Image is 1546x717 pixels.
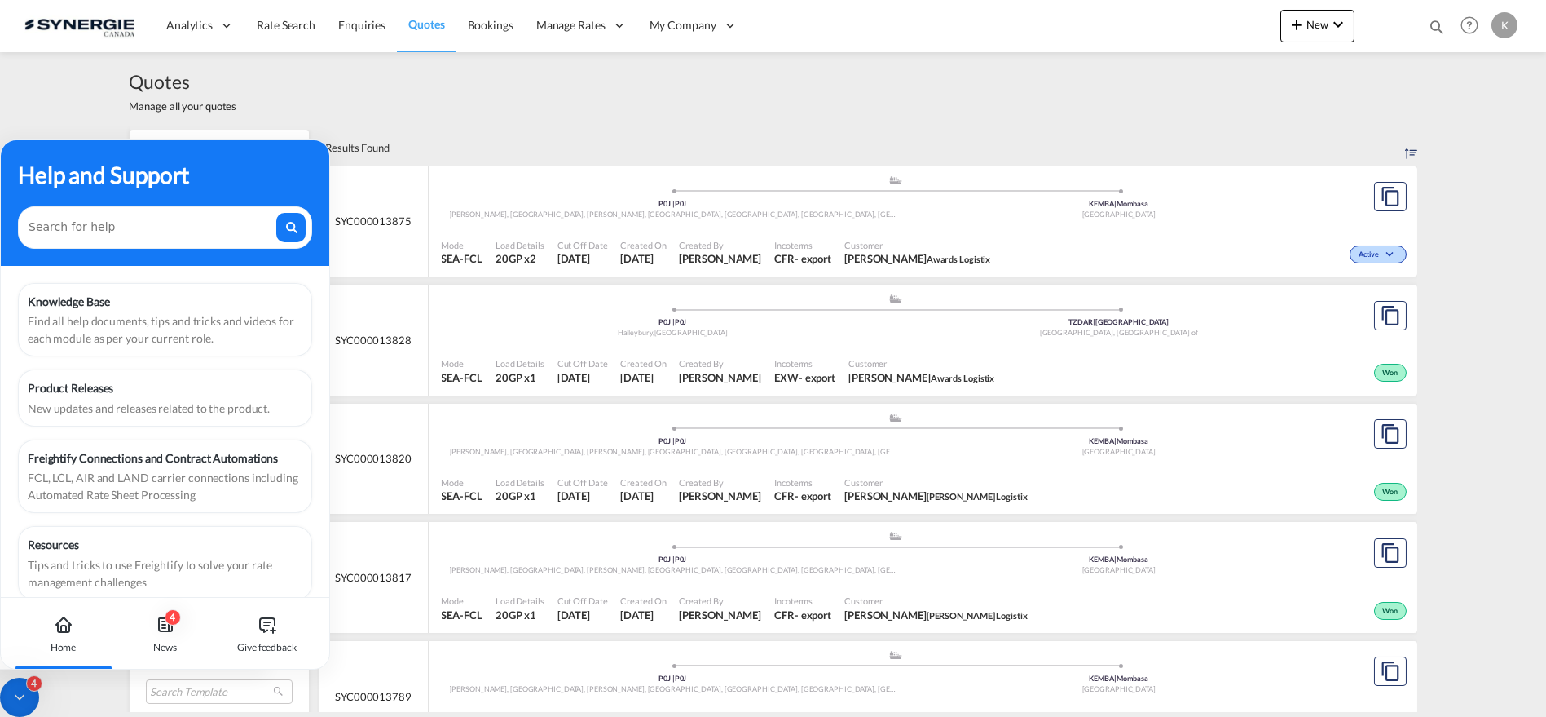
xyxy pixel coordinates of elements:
[442,239,482,251] span: Mode
[1428,18,1446,42] div: icon-magnify
[1374,419,1407,449] button: Copy Quote
[654,328,728,337] span: [GEOGRAPHIC_DATA]
[536,17,606,33] span: Manage Rates
[1381,662,1400,681] md-icon: assets/icons/custom/copyQuote.svg
[1383,250,1403,259] md-icon: icon-chevron-down
[672,199,675,208] span: |
[442,608,482,622] span: SEA-FCL
[442,476,482,489] span: Mode
[886,532,905,540] md-icon: assets/icons/custom/ship-fill.svg
[927,610,1028,621] span: [PERSON_NAME] Logistix
[1374,602,1407,620] div: Won
[774,251,795,266] div: CFR
[848,370,994,385] span: Nina Maharaj Awards Logistix
[1381,543,1400,563] md-icon: assets/icons/custom/copyQuote.svg
[130,99,237,113] span: Manage all your quotes
[468,18,513,32] span: Bookings
[496,489,544,503] span: 20GP x 1
[496,476,544,489] span: Load Details
[1089,436,1148,445] span: KEMBA Mombasa
[338,18,385,32] span: Enquiries
[653,328,654,337] span: ,
[1383,606,1403,617] span: Won
[795,251,831,266] div: - export
[1068,317,1169,326] span: TZDAR [GEOGRAPHIC_DATA]
[496,608,544,622] span: 20GP x 1
[1405,130,1417,166] div: Sort by: Created On
[844,608,1028,622] span: Rajh Maharaj Awardz Logistix
[848,357,994,370] span: Customer
[1089,199,1148,208] span: KEMBA Mombasa
[166,17,213,33] span: Analytics
[1093,317,1095,326] span: |
[844,251,990,266] span: Nina Maharaj Awards Logistix
[335,570,412,585] span: SYC000013817
[675,555,687,564] span: P0J
[1089,674,1148,683] span: KEMBA Mombasa
[679,489,761,503] span: Karen Mercier
[620,357,666,370] span: Created On
[1374,538,1407,568] button: Copy Quote
[774,608,795,622] div: CFR
[774,595,831,607] span: Incoterms
[557,251,608,266] span: 6 Aug 2025
[886,651,905,659] md-icon: assets/icons/custom/ship-fill.svg
[1374,301,1407,330] button: Copy Quote
[679,370,761,385] span: Daniel Dico
[679,251,761,266] span: Karen Mercier
[1287,15,1306,34] md-icon: icon-plus 400-fg
[335,214,412,228] span: SYC000013875
[886,176,905,184] md-icon: assets/icons/custom/ship-fill.svg
[795,608,831,622] div: - export
[1350,246,1406,263] div: Change Status Here
[658,317,675,326] span: P0J
[1040,328,1198,337] span: [GEOGRAPHIC_DATA], [GEOGRAPHIC_DATA] of
[675,199,687,208] span: P0J
[679,357,761,370] span: Created By
[442,489,482,503] span: SEA-FCL
[1383,368,1403,379] span: Won
[1374,483,1407,501] div: Won
[1456,11,1483,39] span: Help
[927,491,1028,502] span: [PERSON_NAME] Logistix
[774,251,831,266] div: CFR export
[1328,15,1348,34] md-icon: icon-chevron-down
[675,436,687,445] span: P0J
[442,357,482,370] span: Mode
[799,370,835,385] div: - export
[1374,657,1407,686] button: Copy Quote
[620,476,666,489] span: Created On
[658,199,675,208] span: P0J
[672,317,675,326] span: |
[620,595,666,607] span: Created On
[672,436,675,445] span: |
[317,130,390,166] div: 7 Results Found
[335,689,412,704] span: SYC000013789
[1374,182,1407,211] button: Copy Quote
[319,166,1417,277] div: SYC000013875 assets/icons/custom/ship-fill.svgassets/icons/custom/roll-o-plane.svgOrigin CanadaDe...
[1114,436,1117,445] span: |
[679,608,761,622] span: Karen Mercier
[1280,10,1354,42] button: icon-plus 400-fgNewicon-chevron-down
[886,414,905,422] md-icon: assets/icons/custom/ship-fill.svg
[1491,12,1517,38] div: K
[442,595,482,607] span: Mode
[618,328,654,337] span: Haileybury
[886,294,905,303] md-icon: assets/icons/custom/ship-fill.svg
[774,239,831,251] span: Incoterms
[557,357,608,370] span: Cut Off Date
[557,239,608,251] span: Cut Off Date
[620,489,666,503] span: 5 Aug 2025
[319,522,1417,633] div: SYC000013817 assets/icons/custom/ship-fill.svgassets/icons/custom/roll-o-plane.svgOrigin CanadaDe...
[1381,306,1400,325] md-icon: assets/icons/custom/copyQuote.svg
[620,239,666,251] span: Created On
[795,489,831,503] div: - export
[496,239,544,251] span: Load Details
[774,489,795,503] div: CFR
[1428,18,1446,36] md-icon: icon-magnify
[442,370,482,385] span: SEA-FCL
[1082,447,1156,456] span: [GEOGRAPHIC_DATA]
[496,595,544,607] span: Load Details
[844,239,990,251] span: Customer
[557,595,608,607] span: Cut Off Date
